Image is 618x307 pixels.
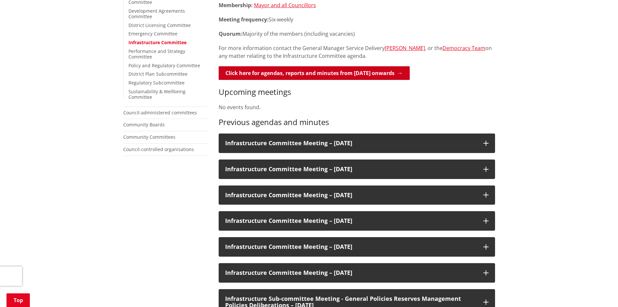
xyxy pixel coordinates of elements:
a: Development Agreements Committee [128,8,185,19]
a: [PERSON_NAME] [385,45,425,52]
h3: Infrastructure Committee Meeting – [DATE] [225,140,477,147]
a: Infrastructure Committee [128,39,187,45]
a: District Plan Subcommittee [128,71,188,77]
h3: Infrastructure Committee Meeting – [DATE] [225,244,477,250]
a: Council-administered committees [123,109,197,116]
iframe: Messenger Launcher [588,280,612,303]
strong: Membership: [219,2,253,9]
a: Community Boards [123,122,165,128]
h3: Upcoming meetings [219,87,495,97]
p: Six-weekly [219,16,495,23]
strong: Meeting frequency: [219,16,269,23]
h3: Infrastructure Committee Meeting – [DATE] [225,270,477,276]
a: District Licensing Committee [128,22,191,28]
p: For more information contact the General Manager Service Delivery , or the on any matter relating... [219,44,495,60]
a: Top [6,293,30,307]
h3: Infrastructure Committee Meeting – [DATE] [225,192,477,198]
h3: Infrastructure Committee Meeting – [DATE] [225,166,477,173]
strong: Quorum: [219,30,242,37]
p: No events found. [219,103,495,111]
a: Mayor and all Councillors [254,2,316,9]
h3: Previous agendas and minutes [219,118,495,127]
a: Sustainability & Wellbeing Committee [128,88,186,100]
h3: Infrastructure Committee Meeting – [DATE] [225,218,477,224]
a: Performance and Strategy Committee [128,48,185,60]
a: Policy and Regulatory Committee [128,62,200,69]
p: Majority of the members (including vacancies) [219,30,495,38]
a: Regulatory Subcommittee [128,80,185,86]
a: Emergency Committee [128,31,177,37]
a: Click here for agendas, reports and minutes from [DATE] onwards [219,66,410,80]
a: Community Committees [123,134,176,140]
a: Council-controlled organisations [123,146,194,152]
a: Democracy Team [442,45,485,52]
